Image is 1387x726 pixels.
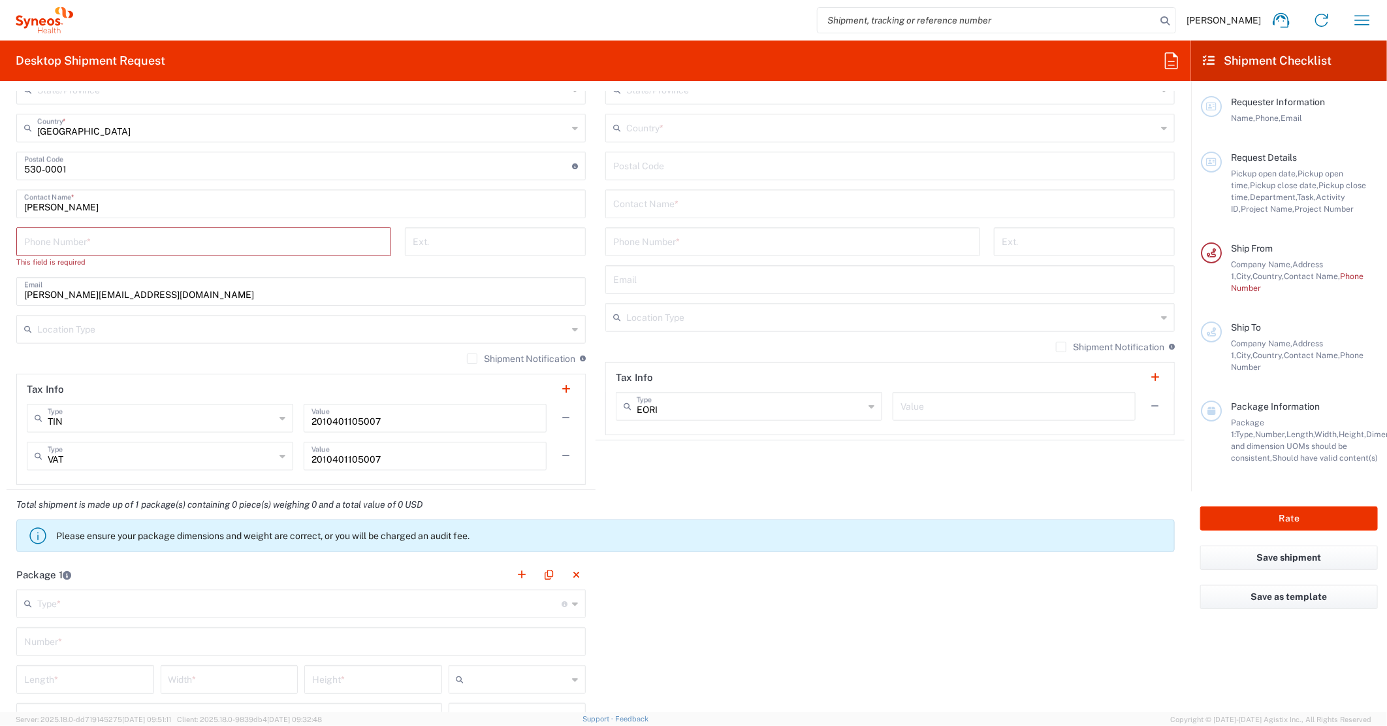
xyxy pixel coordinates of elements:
div: This field is required [16,256,391,268]
span: Project Name, [1241,204,1294,214]
button: Rate [1200,506,1378,531]
h2: Shipment Checklist [1203,53,1331,69]
span: Ship To [1231,322,1261,333]
span: Height, [1339,429,1366,439]
span: Width, [1315,429,1339,439]
span: Length, [1286,429,1315,439]
span: Company Name, [1231,259,1292,269]
span: Should have valid content(s) [1272,453,1378,463]
h2: Desktop Shipment Request [16,53,165,69]
span: Package Information [1231,401,1320,412]
span: Task, [1297,192,1316,202]
label: Shipment Notification [467,354,575,364]
button: Save as template [1200,585,1378,609]
a: Feedback [615,715,648,723]
span: Name, [1231,113,1255,123]
span: Client: 2025.18.0-9839db4 [177,716,322,723]
span: Request Details [1231,152,1297,163]
input: Shipment, tracking or reference number [818,8,1156,33]
h2: Package 1 [16,569,71,582]
span: Department, [1250,192,1297,202]
span: Pickup open date, [1231,169,1298,178]
span: Copyright © [DATE]-[DATE] Agistix Inc., All Rights Reserved [1170,714,1371,725]
span: Country, [1252,350,1284,360]
span: City, [1236,271,1252,281]
span: Requester Information [1231,97,1325,107]
span: Server: 2025.18.0-dd719145275 [16,716,171,723]
span: Type, [1236,429,1255,439]
span: Ship From [1231,243,1273,254]
span: [DATE] 09:51:11 [122,716,171,723]
span: Contact Name, [1284,350,1340,360]
span: Company Name, [1231,338,1292,348]
em: Total shipment is made up of 1 package(s) containing 0 piece(s) weighing 0 and a total value of 0... [7,499,432,510]
span: Email [1281,113,1302,123]
span: Package 1: [1231,418,1264,439]
label: Shipment Notification [1056,342,1164,352]
span: Phone, [1255,113,1281,123]
span: [PERSON_NAME] [1187,14,1261,26]
span: Country, [1252,271,1284,281]
span: Contact Name, [1284,271,1340,281]
span: City, [1236,350,1252,360]
span: Pickup close date, [1250,180,1318,190]
span: Number, [1255,429,1286,439]
h2: Tax Info [616,371,653,384]
span: Project Number [1294,204,1354,214]
button: Save shipment [1200,546,1378,570]
p: Please ensure your package dimensions and weight are correct, or you will be charged an audit fee. [56,530,1169,542]
h2: Tax Info [27,383,64,396]
span: [DATE] 09:32:48 [267,716,322,723]
a: Support [582,715,615,723]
